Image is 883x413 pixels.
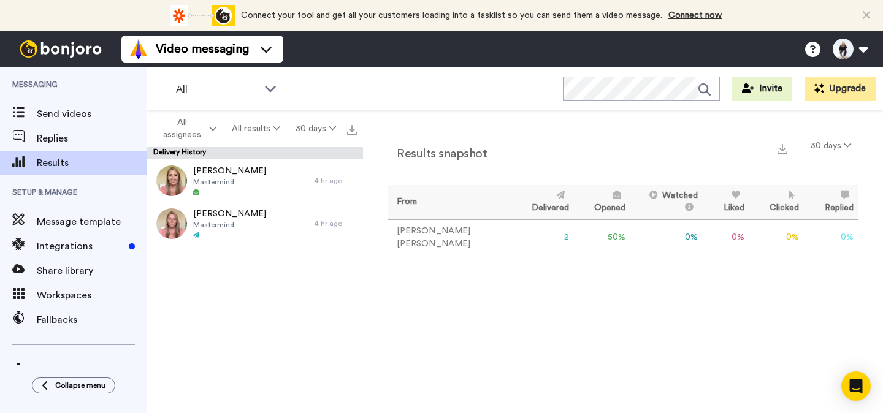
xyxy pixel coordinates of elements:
div: animation [167,5,235,26]
th: Liked [703,185,749,219]
span: Settings [37,362,147,377]
button: Invite [732,77,792,101]
span: Integrations [37,239,124,254]
span: Send videos [37,107,147,121]
button: 30 days [803,135,858,157]
button: Export all results that match these filters now. [343,119,361,138]
span: Video messaging [156,40,249,58]
span: Message template [37,214,147,229]
span: Replies [37,131,147,146]
td: 0 % [703,219,749,256]
td: [PERSON_NAME] [PERSON_NAME] [388,219,511,256]
h2: Results snapshot [388,147,487,161]
div: Delivery History [147,147,363,159]
button: 30 days [288,118,343,140]
th: Watched [630,185,703,219]
th: Replied [804,185,858,219]
span: Workspaces [37,288,147,303]
img: 5090235c-fe4b-41cd-8edd-c42a922e0d92-thumb.jpg [156,208,187,239]
img: vm-color.svg [129,39,148,59]
th: Opened [574,185,631,219]
img: 62b2e0e2-6722-4d0d-8dec-dd23f9d9ba2e-thumb.jpg [156,165,187,196]
img: export.svg [778,144,787,154]
img: bj-logo-header-white.svg [15,40,107,58]
button: Upgrade [805,77,876,101]
span: Fallbacks [37,313,147,327]
span: Mastermind [193,177,266,187]
span: All assignees [157,116,207,141]
th: Delivered [511,185,574,219]
button: Collapse menu [32,377,115,393]
div: Open Intercom Messenger [841,371,871,401]
td: 0 % [630,219,703,256]
td: 0 % [804,219,858,256]
span: [PERSON_NAME] [193,165,266,177]
th: Clicked [749,185,805,219]
button: All results [224,118,288,140]
a: [PERSON_NAME]Mastermind4 hr ago [147,159,363,202]
span: Connect your tool and get all your customers loading into a tasklist so you can send them a video... [241,11,662,20]
a: [PERSON_NAME]Mastermind4 hr ago [147,202,363,245]
a: Connect now [668,11,722,20]
button: Export a summary of each team member’s results that match this filter now. [774,139,791,157]
div: 4 hr ago [314,219,357,229]
button: All assignees [150,112,224,146]
img: export.svg [347,125,357,135]
td: 0 % [749,219,805,256]
div: 4 hr ago [314,176,357,186]
td: 2 [511,219,574,256]
span: All [176,82,258,97]
span: Results [37,156,147,170]
th: From [388,185,511,219]
span: [PERSON_NAME] [193,208,266,220]
td: 50 % [574,219,631,256]
span: Collapse menu [55,381,105,390]
span: Share library [37,263,147,278]
span: Mastermind [193,220,266,230]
